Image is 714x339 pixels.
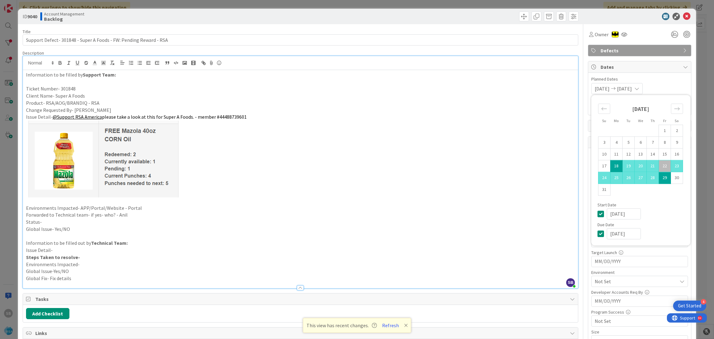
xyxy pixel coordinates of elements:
[610,160,623,172] td: Selected as start date. Monday, 08/18/2025 12:00 PM
[31,2,34,7] div: 9+
[35,329,567,337] span: Links
[598,172,610,184] td: Selected. Sunday, 08/24/2025 12:00 PM
[595,317,677,325] span: Not Set
[91,240,128,246] strong: Technical Team:
[591,98,690,203] div: Calendar
[626,118,630,123] small: Tu
[598,160,610,172] td: Choose Sunday, 08/17/2025 12:00 PM as your check-in date. It’s available.
[632,105,649,112] strong: [DATE]
[597,203,616,207] span: Start Date
[27,13,37,20] b: 9040
[26,261,575,268] p: Environments Impacted-
[26,205,575,212] p: Environments Impacted- APP/Portal/Website - Portal
[602,118,606,123] small: Su
[635,137,647,148] td: Choose Wednesday, 08/06/2025 12:00 PM as your check-in date. It’s available.
[635,148,647,160] td: Choose Wednesday, 08/13/2025 12:00 PM as your check-in date. It’s available.
[26,308,69,319] button: Add Checklist
[598,184,610,196] td: Choose Sunday, 08/31/2025 12:00 PM as your check-in date. It’s available.
[617,85,632,92] span: [DATE]
[595,256,685,267] input: MM/DD/YYYY
[26,71,575,78] p: Information to be filled by
[598,103,610,114] div: Move backward to switch to the previous month.
[44,11,84,16] span: Account Management
[623,172,635,184] td: Selected. Tuesday, 08/26/2025 12:00 PM
[44,16,84,21] b: Backlog
[26,247,575,254] p: Issue Detail-
[306,322,377,329] span: This view has recent changes.
[610,137,623,148] td: Choose Monday, 08/04/2025 12:00 PM as your check-in date. It’s available.
[638,118,643,123] small: We
[671,148,683,160] td: Choose Saturday, 08/16/2025 12:00 PM as your check-in date. It’s available.
[610,148,623,160] td: Choose Monday, 08/11/2025 12:00 PM as your check-in date. It’s available.
[701,299,706,305] div: 4
[23,13,37,20] span: ID
[23,34,579,46] input: type card name here...
[671,172,683,184] td: Choose Saturday, 08/30/2025 12:00 PM as your check-in date. It’s available.
[26,92,575,99] p: Client Name- Super A Foods
[635,172,647,184] td: Selected. Wednesday, 08/27/2025 12:00 PM
[671,160,683,172] td: Selected. Saturday, 08/23/2025 12:00 PM
[663,118,666,123] small: Fr
[591,310,688,314] div: Program Success
[598,137,610,148] td: Choose Sunday, 08/03/2025 12:00 PM as your check-in date. It’s available.
[35,295,567,303] span: Tasks
[591,270,688,275] div: Environment
[591,290,688,294] div: Developer Accounts Req By
[591,76,688,82] span: Planned Dates
[102,114,247,120] span: please take a look at this for Super A Foods. - member #44488739601
[650,118,655,123] small: Th
[26,268,575,275] p: Global Issue-Yes/NO
[659,148,671,160] td: Choose Friday, 08/15/2025 12:00 PM as your check-in date. It’s available.
[612,31,619,38] img: AC
[659,172,671,184] td: Selected as end date. Friday, 08/29/2025 12:00 PM
[598,148,610,160] td: Choose Sunday, 08/10/2025 12:00 PM as your check-in date. It’s available.
[26,211,575,218] p: Forwarded to Technical team- if yes- who? - Anil
[671,137,683,148] td: Choose Saturday, 08/09/2025 12:00 PM as your check-in date. It’s available.
[607,208,641,219] input: MM/DD/YYYY
[673,301,706,311] div: Open Get Started checklist, remaining modules: 4
[26,99,575,107] p: Product- RSA/AOG/BRANDIQ - RSA
[595,296,685,306] input: MM/DD/YYYY
[659,125,671,137] td: Choose Friday, 08/01/2025 12:00 PM as your check-in date. It’s available.
[671,103,683,114] div: Move forward to switch to the next month.
[647,160,659,172] td: Selected. Thursday, 08/21/2025 12:00 PM
[635,160,647,172] td: Selected. Wednesday, 08/20/2025 12:00 PM
[23,29,31,34] label: Title
[26,240,575,247] p: Information to be filled out by
[597,222,614,227] span: Due Date
[623,137,635,148] td: Choose Tuesday, 08/05/2025 12:00 PM as your check-in date. It’s available.
[659,160,671,172] td: Selected. Friday, 08/22/2025 12:00 PM
[26,254,80,260] strong: Steps Taken to resolve-
[23,50,44,56] span: Description
[601,63,680,71] span: Dates
[26,226,575,233] p: Global Issue- Yes/NO
[26,107,575,114] p: Change Requested By- [PERSON_NAME]
[595,278,677,285] span: Not Set
[595,85,610,92] span: [DATE]
[26,275,575,282] p: Global Fix- Fix details
[647,148,659,160] td: Choose Thursday, 08/14/2025 12:00 PM as your check-in date. It’s available.
[623,148,635,160] td: Choose Tuesday, 08/12/2025 12:00 PM as your check-in date. It’s available.
[671,125,683,137] td: Choose Saturday, 08/02/2025 12:00 PM as your check-in date. It’s available.
[614,118,619,123] small: Mo
[26,218,575,226] p: Status-
[26,121,190,197] img: edbsncf8bbee765ad4da8a1de37749b46bc0c87a2cab43e8862c4a639c74de8121582949ff97fadf03ad2e5da7120d564...
[601,47,680,54] span: Defects
[13,1,28,8] span: Support
[566,278,575,287] span: SB
[675,118,679,123] small: Sa
[380,321,401,329] button: Refresh
[591,250,688,255] div: Target Launch
[607,228,641,239] input: MM/DD/YYYY
[647,172,659,184] td: Selected. Thursday, 08/28/2025 12:00 PM
[647,137,659,148] td: Choose Thursday, 08/07/2025 12:00 PM as your check-in date. It’s available.
[26,85,575,92] p: Ticket Number- 301848
[659,137,671,148] td: Choose Friday, 08/08/2025 12:00 PM as your check-in date. It’s available.
[595,31,609,38] span: Owner
[83,72,116,78] strong: Support Team:
[678,303,701,309] div: Get Started
[610,172,623,184] td: Selected. Monday, 08/25/2025 12:00 PM
[53,114,102,120] a: @Support RSA America
[26,113,575,121] p: Issue Detail-
[623,160,635,172] td: Selected. Tuesday, 08/19/2025 12:00 PM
